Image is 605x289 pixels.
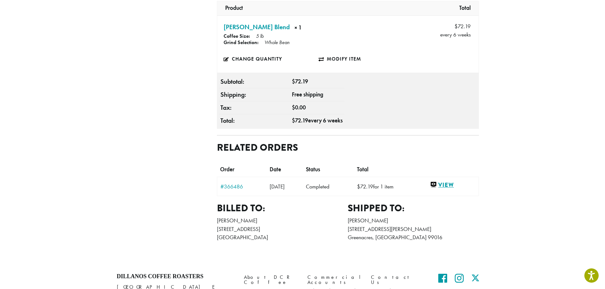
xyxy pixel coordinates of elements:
a: About DCR Coffee [244,273,298,287]
span: Total [357,166,368,173]
p: Whole Bean [265,39,290,46]
h2: Related orders [217,142,298,153]
th: Tax: [219,101,290,114]
span: 72.19 [357,183,373,190]
span: $ [357,183,360,190]
a: View [430,181,475,189]
td: Free shipping [290,88,344,101]
span: 0.00 [292,104,306,111]
th: Subtotal: [219,75,290,88]
td: every 6 weeks [290,114,344,127]
time: 1757250262 [270,183,285,190]
a: [PERSON_NAME] Blend [224,22,290,32]
span: 72.19 [454,22,471,30]
a: Modify item [319,52,413,66]
a: Contact Us [371,273,425,287]
span: 72.19 [292,117,308,124]
span: $ [292,117,295,124]
a: View order number 366486 [220,184,264,189]
span: 72.19 [292,78,308,85]
td: for 1 item [354,177,427,196]
span: $ [292,78,295,85]
address: [PERSON_NAME] [STREET_ADDRESS][PERSON_NAME] Greenacres, [GEOGRAPHIC_DATA] 99016 [348,216,479,241]
span: Status [306,166,320,173]
td: Completed [303,177,353,196]
th: Shipping: [219,88,290,101]
strong: Grind Selection: [224,39,259,46]
p: 5 lb [256,33,264,39]
strong: Coffee Size: [224,33,250,39]
th: Product [219,1,246,15]
strong: × 1 [294,23,351,33]
h4: Dillanos Coffee Roasters [117,273,234,280]
th: Total [456,1,477,15]
span: $ [292,104,295,111]
span: Date [270,166,281,173]
th: Total: [219,114,290,127]
a: Change quantity [224,52,319,66]
a: Commercial Accounts [307,273,361,287]
span: Order [220,166,234,173]
address: [PERSON_NAME] [STREET_ADDRESS] [GEOGRAPHIC_DATA] [217,216,348,241]
h2: Shipped to: [348,202,479,214]
span: $ [454,23,458,30]
h2: Billed to: [217,202,348,214]
td: every 6 weeks [415,16,479,41]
